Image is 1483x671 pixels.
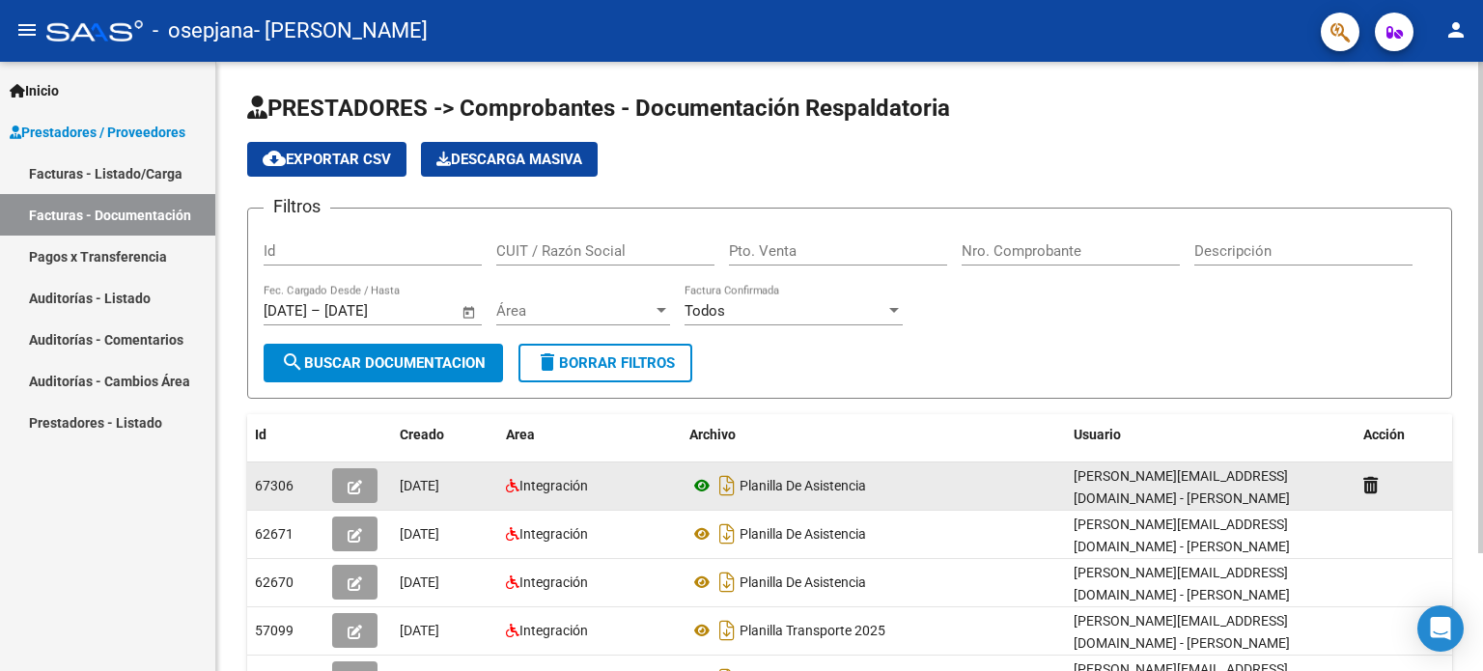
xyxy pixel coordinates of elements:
button: Descarga Masiva [421,142,598,177]
span: PRESTADORES -> Comprobantes - Documentación Respaldatoria [247,95,950,122]
span: 62671 [255,526,294,542]
i: Descargar documento [714,470,740,501]
span: [PERSON_NAME][EMAIL_ADDRESS][DOMAIN_NAME] - [PERSON_NAME] [1074,468,1290,506]
span: Id [255,427,266,442]
span: Integración [519,478,588,493]
span: Borrar Filtros [536,354,675,372]
datatable-header-cell: Creado [392,414,498,456]
span: Area [506,427,535,442]
i: Descargar documento [714,567,740,598]
span: Acción [1363,427,1405,442]
div: Open Intercom Messenger [1417,605,1464,652]
datatable-header-cell: Usuario [1066,414,1356,456]
button: Exportar CSV [247,142,406,177]
span: Planilla De Asistencia [740,478,866,493]
h3: Filtros [264,193,330,220]
span: Integración [519,623,588,638]
input: Fecha inicio [264,302,307,320]
datatable-header-cell: Acción [1356,414,1452,456]
mat-icon: person [1444,18,1468,42]
span: Planilla Transporte 2025 [740,623,885,638]
span: Archivo [689,427,736,442]
span: Exportar CSV [263,151,391,168]
span: Planilla De Asistencia [740,526,866,542]
span: Creado [400,427,444,442]
i: Descargar documento [714,615,740,646]
span: Integración [519,526,588,542]
datatable-header-cell: Archivo [682,414,1066,456]
span: Planilla De Asistencia [740,574,866,590]
span: Área [496,302,653,320]
span: Buscar Documentacion [281,354,486,372]
i: Descargar documento [714,518,740,549]
datatable-header-cell: Area [498,414,682,456]
span: Todos [685,302,725,320]
span: [PERSON_NAME][EMAIL_ADDRESS][DOMAIN_NAME] - [PERSON_NAME] [1074,613,1290,651]
span: 67306 [255,478,294,493]
mat-icon: search [281,350,304,374]
span: [DATE] [400,574,439,590]
span: [DATE] [400,526,439,542]
span: Integración [519,574,588,590]
span: - osepjana [153,10,254,52]
span: [PERSON_NAME][EMAIL_ADDRESS][DOMAIN_NAME] - [PERSON_NAME] [1074,517,1290,554]
span: Descarga Masiva [436,151,582,168]
span: [DATE] [400,478,439,493]
input: Fecha fin [324,302,418,320]
span: 62670 [255,574,294,590]
span: [PERSON_NAME][EMAIL_ADDRESS][DOMAIN_NAME] - [PERSON_NAME] [1074,565,1290,602]
span: 57099 [255,623,294,638]
mat-icon: menu [15,18,39,42]
datatable-header-cell: Id [247,414,324,456]
app-download-masive: Descarga masiva de comprobantes (adjuntos) [421,142,598,177]
span: – [311,302,321,320]
button: Borrar Filtros [518,344,692,382]
button: Buscar Documentacion [264,344,503,382]
span: - [PERSON_NAME] [254,10,428,52]
span: Usuario [1074,427,1121,442]
mat-icon: delete [536,350,559,374]
span: [DATE] [400,623,439,638]
span: Inicio [10,80,59,101]
button: Open calendar [459,301,481,323]
span: Prestadores / Proveedores [10,122,185,143]
mat-icon: cloud_download [263,147,286,170]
